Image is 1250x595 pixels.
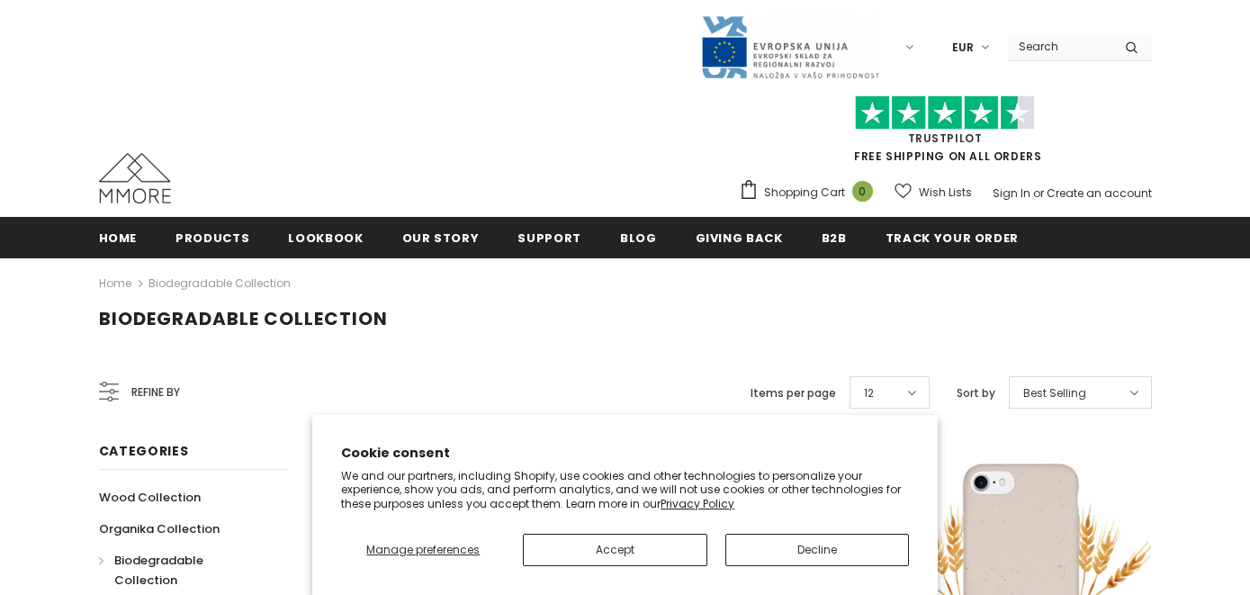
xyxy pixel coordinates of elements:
[99,217,138,257] a: Home
[696,217,783,257] a: Giving back
[725,534,909,566] button: Decline
[341,444,909,463] h2: Cookie consent
[517,230,581,247] span: support
[957,384,995,402] label: Sort by
[620,217,657,257] a: Blog
[99,442,189,460] span: Categories
[855,95,1035,131] img: Trust Pilot Stars
[1047,185,1152,201] a: Create an account
[1033,185,1044,201] span: or
[99,230,138,247] span: Home
[1023,384,1086,402] span: Best Selling
[739,104,1152,164] span: FREE SHIPPING ON ALL ORDERS
[864,384,874,402] span: 12
[175,230,249,247] span: Products
[696,230,783,247] span: Giving back
[764,184,845,202] span: Shopping Cart
[99,153,171,203] img: MMORE Cases
[908,131,983,146] a: Trustpilot
[895,176,972,208] a: Wish Lists
[1008,33,1111,59] input: Search Site
[288,217,363,257] a: Lookbook
[288,230,363,247] span: Lookbook
[517,217,581,257] a: support
[822,230,847,247] span: B2B
[993,185,1030,201] a: Sign In
[402,230,480,247] span: Our Story
[99,520,220,537] span: Organika Collection
[402,217,480,257] a: Our Story
[341,534,505,566] button: Manage preferences
[148,275,291,291] a: Biodegradable Collection
[822,217,847,257] a: B2B
[661,496,734,511] a: Privacy Policy
[751,384,836,402] label: Items per page
[620,230,657,247] span: Blog
[99,489,201,506] span: Wood Collection
[366,542,480,557] span: Manage preferences
[99,482,201,513] a: Wood Collection
[700,39,880,54] a: Javni Razpis
[523,534,706,566] button: Accept
[952,39,974,57] span: EUR
[99,273,131,294] a: Home
[739,179,882,206] a: Shopping Cart 0
[886,230,1019,247] span: Track your order
[114,552,203,589] span: Biodegradable Collection
[175,217,249,257] a: Products
[99,306,388,331] span: Biodegradable Collection
[341,469,909,511] p: We and our partners, including Shopify, use cookies and other technologies to personalize your ex...
[99,513,220,545] a: Organika Collection
[131,383,180,402] span: Refine by
[852,181,873,202] span: 0
[886,217,1019,257] a: Track your order
[700,14,880,80] img: Javni Razpis
[919,184,972,202] span: Wish Lists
